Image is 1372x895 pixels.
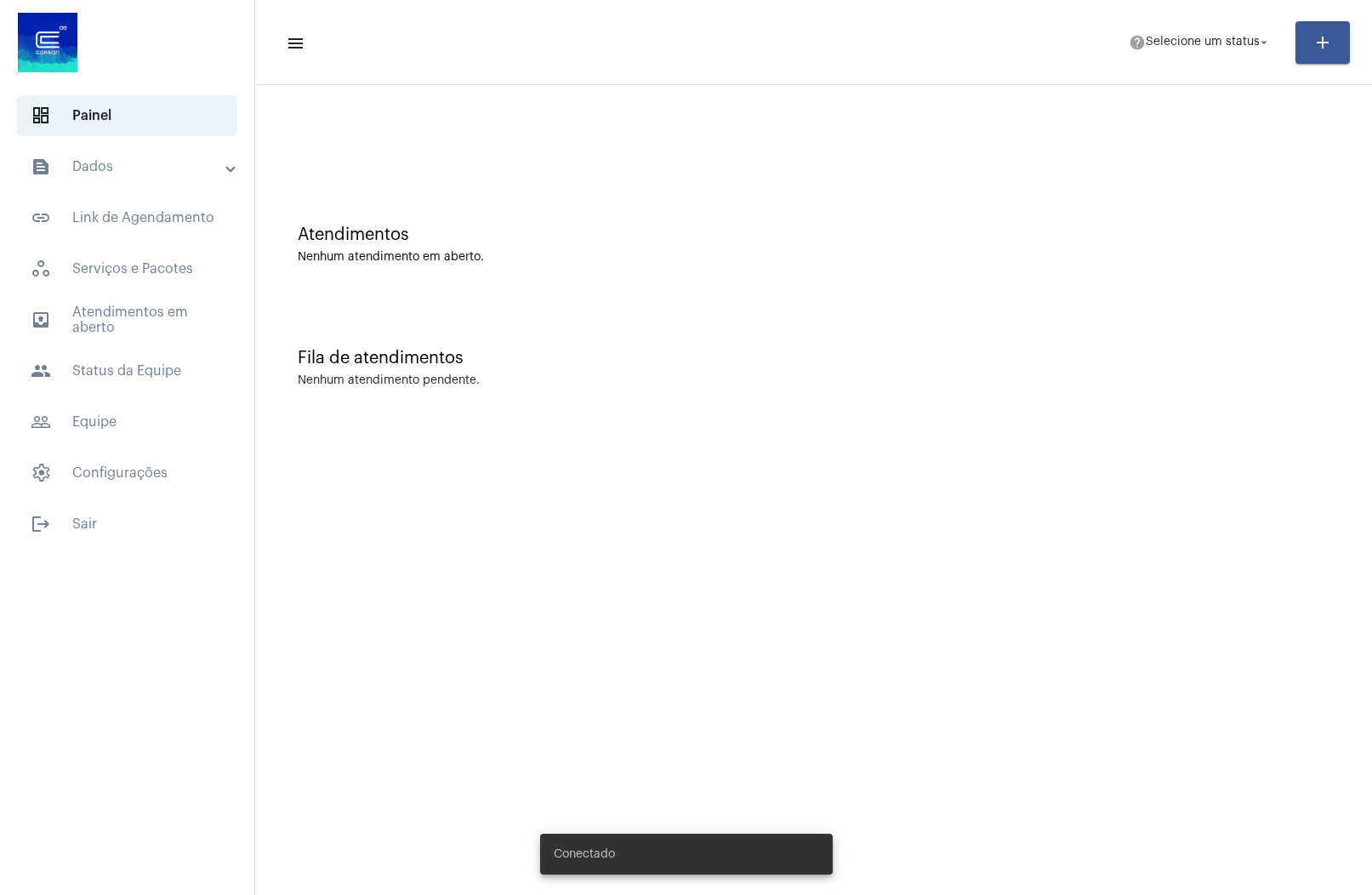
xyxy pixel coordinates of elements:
div: Nenhum atendimento pendente. [298,374,480,387]
span: Atendimentos em aberto [17,299,237,340]
span: Conectado [554,846,615,863]
span: Configurações [17,453,237,493]
span: Equipe [17,402,237,442]
mat-icon: sidenav icon [31,157,51,177]
mat-expansion-panel-header: sidenav iconDados [10,146,254,187]
mat-icon: sidenav icon [31,208,51,228]
div: Fila de atendimentos [298,349,1329,368]
span: Painel [17,95,237,136]
button: Selecione um status [1119,26,1282,60]
span: Sair [17,504,237,544]
mat-icon: sidenav icon [31,361,51,381]
div: Atendimentos [298,225,1329,244]
span: Selecione um status [1146,37,1260,48]
mat-icon: help [1129,34,1146,51]
mat-icon: add [1312,32,1333,53]
span: sidenav icon [31,259,51,279]
mat-icon: sidenav icon [31,514,51,534]
span: sidenav icon [31,463,51,483]
mat-icon: sidenav icon [286,33,303,54]
span: Status da Equipe [17,351,237,391]
mat-icon: sidenav icon [31,412,51,432]
span: Serviços e Pacotes [17,248,237,289]
img: d4669ae0-8c07-2337-4f67-34b0df7f5ae4.jpeg [14,9,82,77]
span: Link de Agendamento [17,197,237,238]
div: Nenhum atendimento em aberto. [298,251,1329,264]
mat-icon: sidenav icon [31,310,51,330]
mat-panel-title: Dados [31,157,227,177]
span: sidenav icon [31,105,51,126]
mat-icon: arrow_drop_down [1256,35,1272,50]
